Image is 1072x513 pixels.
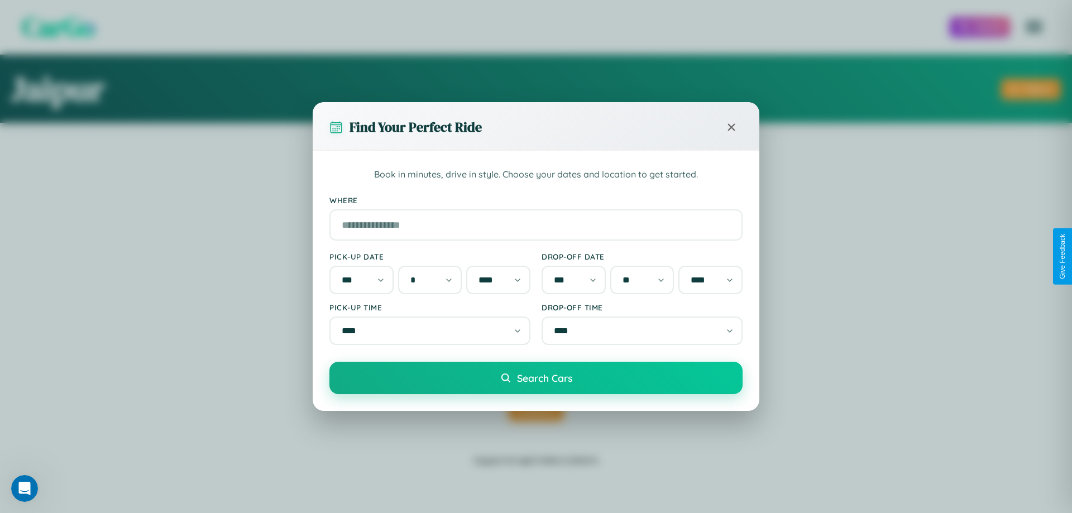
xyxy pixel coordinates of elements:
[329,303,530,312] label: Pick-up Time
[329,195,743,205] label: Where
[542,303,743,312] label: Drop-off Time
[350,118,482,136] h3: Find Your Perfect Ride
[329,362,743,394] button: Search Cars
[542,252,743,261] label: Drop-off Date
[517,372,572,384] span: Search Cars
[329,167,743,182] p: Book in minutes, drive in style. Choose your dates and location to get started.
[329,252,530,261] label: Pick-up Date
